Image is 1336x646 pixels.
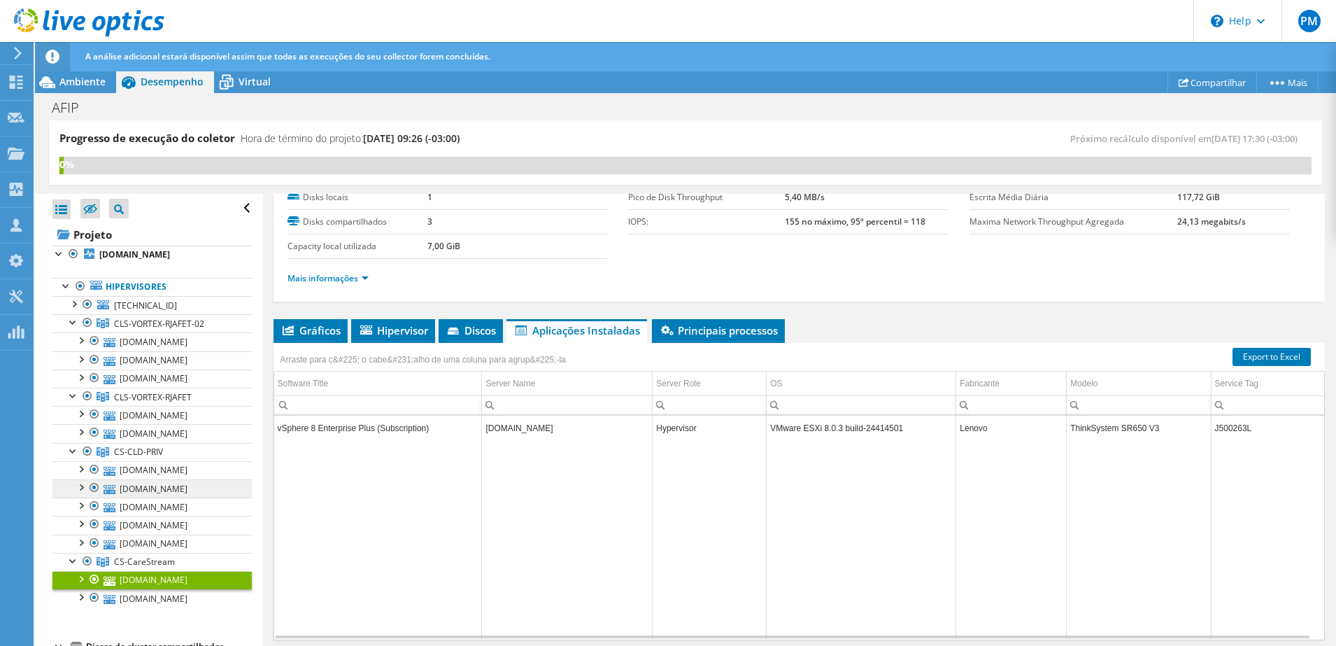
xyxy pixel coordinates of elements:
label: Maxima Network Throughput Agregada [969,215,1177,229]
span: [DATE] 17:30 (-03:00) [1211,132,1298,145]
h4: Hora de término do projeto: [241,131,460,146]
a: Mais [1256,71,1319,93]
span: Próximo recálculo disponível em [1070,132,1305,145]
svg: \n [1211,15,1223,27]
a: [DOMAIN_NAME] [52,351,252,370]
span: Ambiente [59,75,106,88]
div: Data grid [273,343,1326,640]
span: Hipervisor [358,323,428,337]
span: Discos [446,323,496,337]
td: Column Server Role, Value Hypervisor [653,416,767,440]
div: OS [770,375,782,392]
label: Disks locais [287,190,428,204]
a: CLS-VORTEX-RJAFET [52,388,252,406]
a: [DOMAIN_NAME] [52,571,252,589]
td: Column Server Name, Value rjapprdvmw15.lan.afip.com.br [482,416,653,440]
td: Service Tag Column [1211,372,1324,396]
a: [TECHNICAL_ID] [52,296,252,314]
a: CS-CLD-PRIV [52,443,252,461]
b: 5,40 MB/s [785,191,825,203]
span: CLS-VORTEX-RJAFET-02 [114,318,204,330]
td: Column Fabricante, Value Lenovo [956,416,1067,440]
div: Modelo [1070,375,1097,392]
span: Gráficos [280,323,341,337]
td: Column Service Tag, Value J500263L [1211,416,1324,440]
span: CLS-VORTEX-RJAFET [114,391,192,403]
span: Virtual [239,75,271,88]
td: Column OS, Value VMware ESXi 8.0.3 build-24414501 [767,416,956,440]
td: Column Fabricante, Filter cell [956,395,1067,414]
b: 24,13 megabits/s [1177,216,1246,227]
div: Server Name [485,375,535,392]
a: [DOMAIN_NAME] [52,479,252,498]
div: Software Title [278,375,329,392]
span: PM [1298,10,1321,32]
a: Compartilhar [1167,71,1257,93]
a: [DOMAIN_NAME] [52,516,252,534]
a: [DOMAIN_NAME] [52,406,252,424]
span: Principais processos [659,323,778,337]
div: Service Tag [1215,375,1258,392]
a: [DOMAIN_NAME] [52,461,252,479]
td: Column Modelo, Filter cell [1067,395,1211,414]
label: Escrita Média Diária [969,190,1177,204]
a: Export to Excel [1232,348,1311,366]
div: Arraste para c&#225; o cabe&#231;alho de uma coluna para agrup&#225;-la [277,350,569,370]
td: Column Server Name, Filter cell [482,395,653,414]
td: Column OS, Filter cell [767,395,956,414]
span: CS-CLD-PRIV [114,446,163,458]
a: [DOMAIN_NAME] [52,498,252,516]
label: IOPS: [628,215,785,229]
a: [DOMAIN_NAME] [52,589,252,608]
td: Column Software Title, Filter cell [274,395,482,414]
td: Modelo Column [1067,372,1211,396]
b: 1 [427,191,432,203]
b: 155 no máximo, 95º percentil = 118 [785,216,925,227]
span: A análise adicional estará disponível assim que todas as execuções do seu collector forem concluí... [85,50,490,62]
a: [DOMAIN_NAME] [52,370,252,388]
span: Desempenho [141,75,204,88]
h1: AFIP [45,100,101,115]
span: [DATE] 09:26 (-03:00) [363,132,460,145]
a: [DOMAIN_NAME] [52,246,252,264]
span: [TECHNICAL_ID] [114,300,177,311]
a: CS-CareStream [52,553,252,571]
label: Disks compartilhados [287,215,428,229]
td: OS Column [767,372,956,396]
a: CLS-VORTEX-RJAFET-02 [52,314,252,332]
a: Mais informações [287,272,369,284]
span: Aplicações Instaladas [513,323,640,337]
label: Capacity local utilizada [287,239,428,253]
td: Column Server Role, Filter cell [653,395,767,414]
a: Projeto [52,223,252,246]
div: Server Role [656,375,700,392]
td: Column Modelo, Value ThinkSystem SR650 V3 [1067,416,1211,440]
td: Server Role Column [653,372,767,396]
b: 3 [427,216,432,227]
a: [DOMAIN_NAME] [52,332,252,351]
label: Pico de Disk Throughput [628,190,785,204]
b: 117,72 GiB [1177,191,1220,203]
b: 7,00 GiB [427,240,460,252]
div: Fabricante [960,375,1000,392]
td: Server Name Column [482,372,653,396]
a: [DOMAIN_NAME] [52,535,252,553]
td: Column Service Tag, Filter cell [1211,395,1324,414]
a: [DOMAIN_NAME] [52,424,252,442]
b: [DOMAIN_NAME] [99,248,170,260]
td: Column Software Title, Value vSphere 8 Enterprise Plus (Subscription) [274,416,482,440]
div: 0% [59,157,64,172]
a: Hipervisores [52,278,252,296]
td: Fabricante Column [956,372,1067,396]
td: Software Title Column [274,372,482,396]
span: CS-CareStream [114,556,175,568]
